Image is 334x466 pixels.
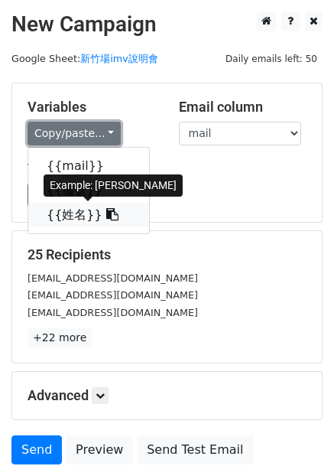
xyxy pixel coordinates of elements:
a: Daily emails left: 50 [220,53,323,64]
span: Daily emails left: 50 [220,51,323,67]
a: Send [11,435,62,464]
small: [EMAIL_ADDRESS][DOMAIN_NAME] [28,289,198,301]
h5: Email column [179,99,307,116]
h2: New Campaign [11,11,323,37]
h5: 25 Recipients [28,246,306,263]
iframe: Chat Widget [258,393,334,466]
h5: Variables [28,99,156,116]
a: {{姓名}} [28,203,149,227]
small: Google Sheet: [11,53,158,64]
div: 聊天小工具 [258,393,334,466]
a: Copy/paste... [28,122,121,145]
h5: Advanced [28,387,306,404]
small: [EMAIL_ADDRESS][DOMAIN_NAME] [28,307,198,318]
a: {{mail}} [28,154,149,178]
a: +22 more [28,328,92,347]
a: {{編號}} [28,178,149,203]
div: Example: [PERSON_NAME] [44,174,183,197]
a: 新竹場imv說明會 [80,53,158,64]
small: [EMAIL_ADDRESS][DOMAIN_NAME] [28,272,198,284]
a: Preview [66,435,133,464]
a: Send Test Email [137,435,253,464]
